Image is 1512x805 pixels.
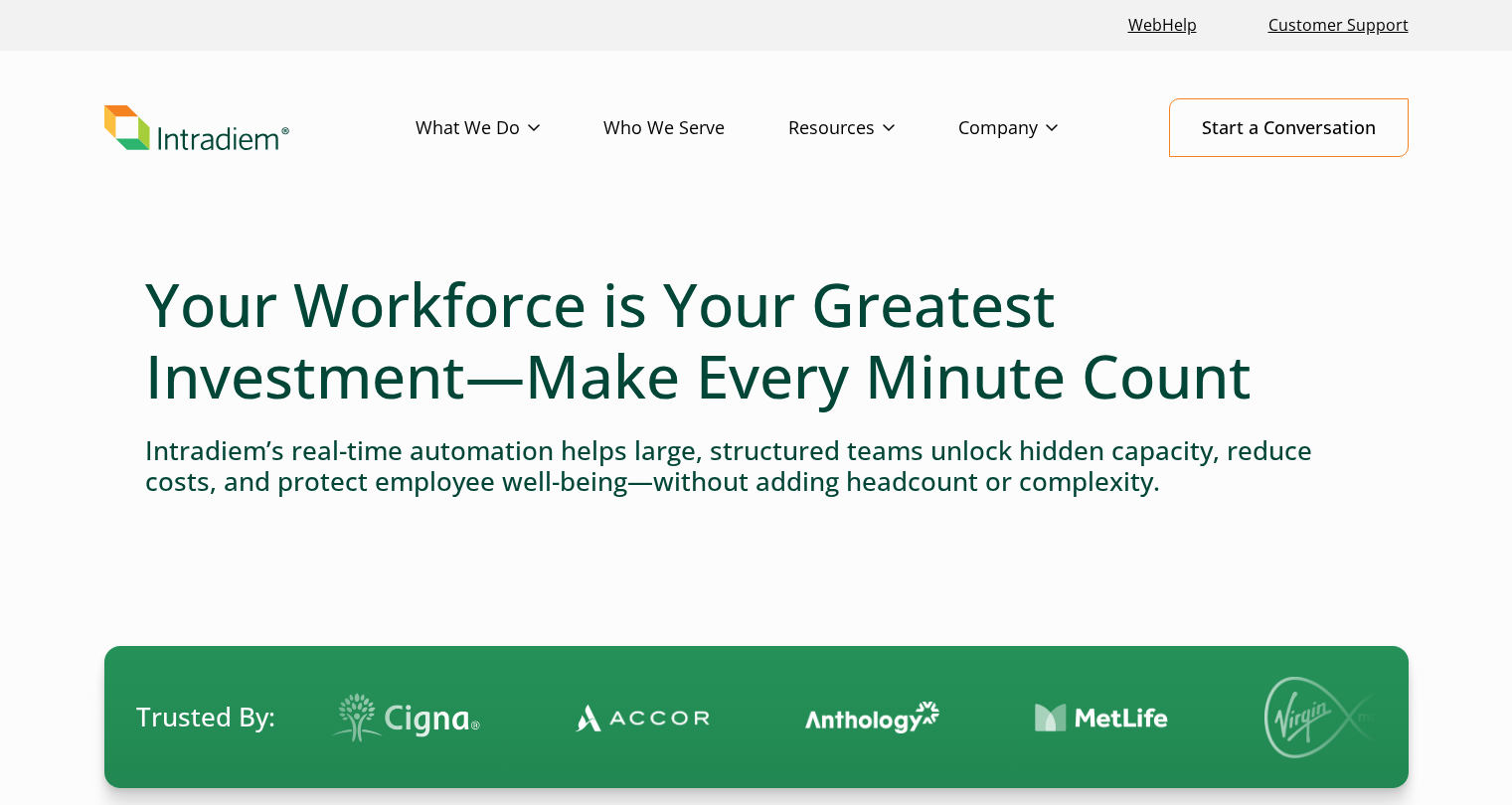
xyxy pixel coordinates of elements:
[1120,4,1205,47] a: Link opens in a new window
[397,703,531,732] img: Contact Center Automation Accor Logo
[145,435,1368,497] h4: Intradiem’s real-time automation helps large, structured teams unlock hidden capacity, reduce cos...
[603,99,788,157] a: Who We Serve
[136,699,275,735] span: Trusted By:
[416,99,603,157] a: What We Do
[788,99,958,157] a: Resources
[104,105,289,151] img: Intradiem
[1086,677,1225,758] img: Virgin Media logo.
[1169,98,1409,157] a: Start a Conversation
[104,105,416,151] a: Link to homepage of Intradiem
[856,703,990,733] img: Contact Center Automation MetLife Logo
[145,268,1368,411] h1: Your Workforce is Your Greatest Investment—Make Every Minute Count
[958,99,1121,157] a: Company
[1260,4,1417,47] a: Customer Support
